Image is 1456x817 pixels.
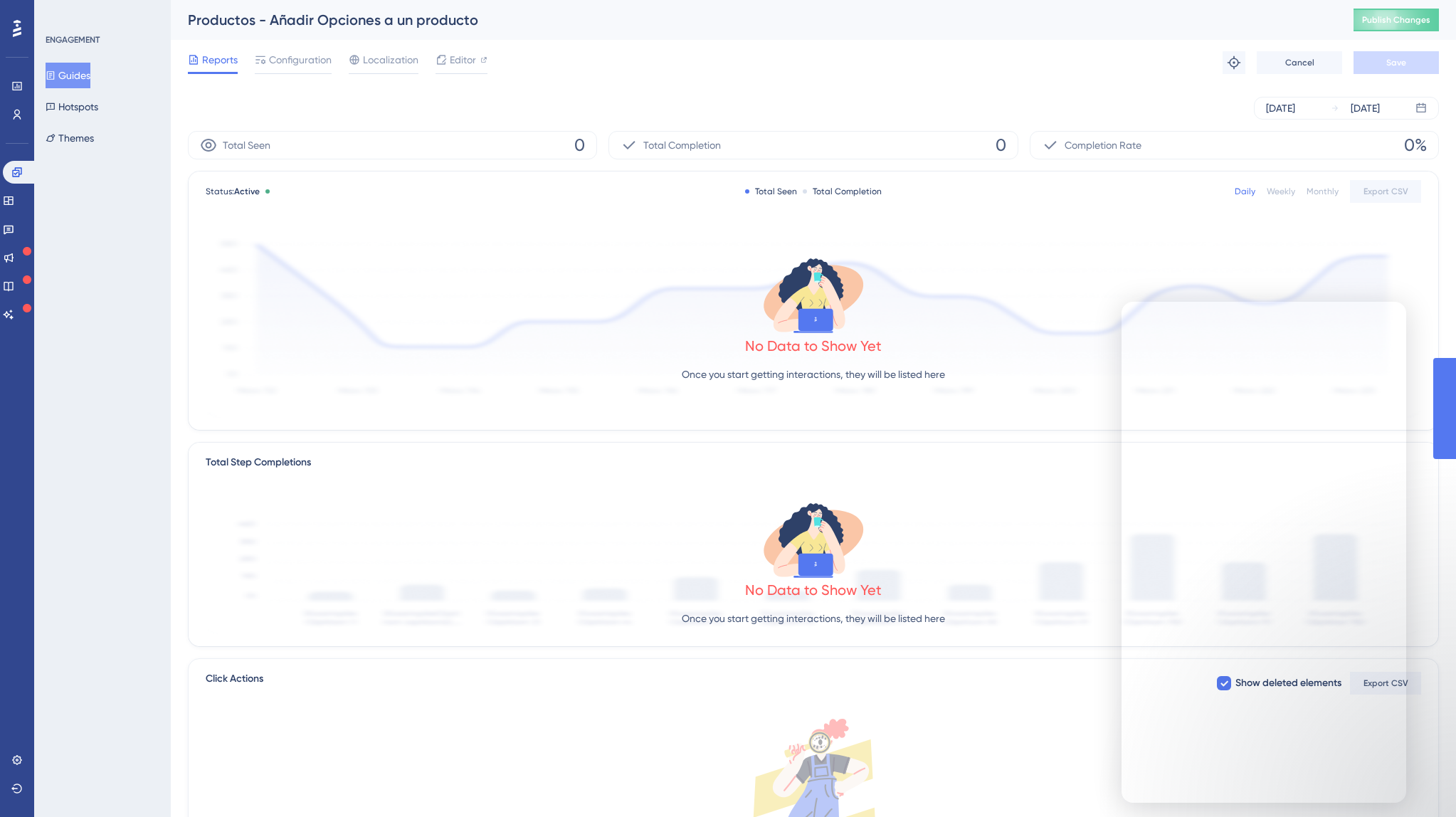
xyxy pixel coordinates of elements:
span: Cancel [1285,57,1314,68]
span: 0% [1404,134,1427,157]
span: Reports [202,51,238,68]
div: ENGAGEMENT [46,34,100,46]
div: [DATE] [1266,100,1295,117]
button: Cancel [1257,51,1342,74]
div: [DATE] [1351,100,1380,117]
span: Active [234,186,260,196]
span: 0 [996,134,1006,157]
button: Export CSV [1350,180,1421,203]
div: Total Completion [803,186,882,197]
p: Once you start getting interactions, they will be listed here [682,610,945,627]
button: Save [1354,51,1439,74]
span: Total Completion [643,137,721,154]
span: Editor [450,51,476,68]
div: Productos - Añadir Opciones a un producto [188,10,1318,30]
button: Guides [46,63,90,88]
div: No Data to Show Yet [745,580,882,600]
span: Click Actions [206,670,263,696]
div: Daily [1235,186,1255,197]
div: Total Step Completions [206,454,311,471]
button: Publish Changes [1354,9,1439,31]
iframe: Intercom live chat [1122,302,1406,803]
span: 0 [574,134,585,157]
span: Publish Changes [1362,14,1430,26]
p: Once you start getting interactions, they will be listed here [682,366,945,383]
span: Export CSV [1363,186,1408,197]
div: Monthly [1307,186,1339,197]
span: Total Seen [223,137,270,154]
iframe: UserGuiding AI Assistant Launcher [1396,761,1439,803]
span: Save [1386,57,1406,68]
span: Completion Rate [1065,137,1141,154]
div: No Data to Show Yet [745,336,882,356]
div: Total Seen [745,186,797,197]
button: Themes [46,125,94,151]
span: Configuration [269,51,332,68]
span: Localization [363,51,418,68]
button: Hotspots [46,94,98,120]
div: Weekly [1267,186,1295,197]
span: Status: [206,186,260,197]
